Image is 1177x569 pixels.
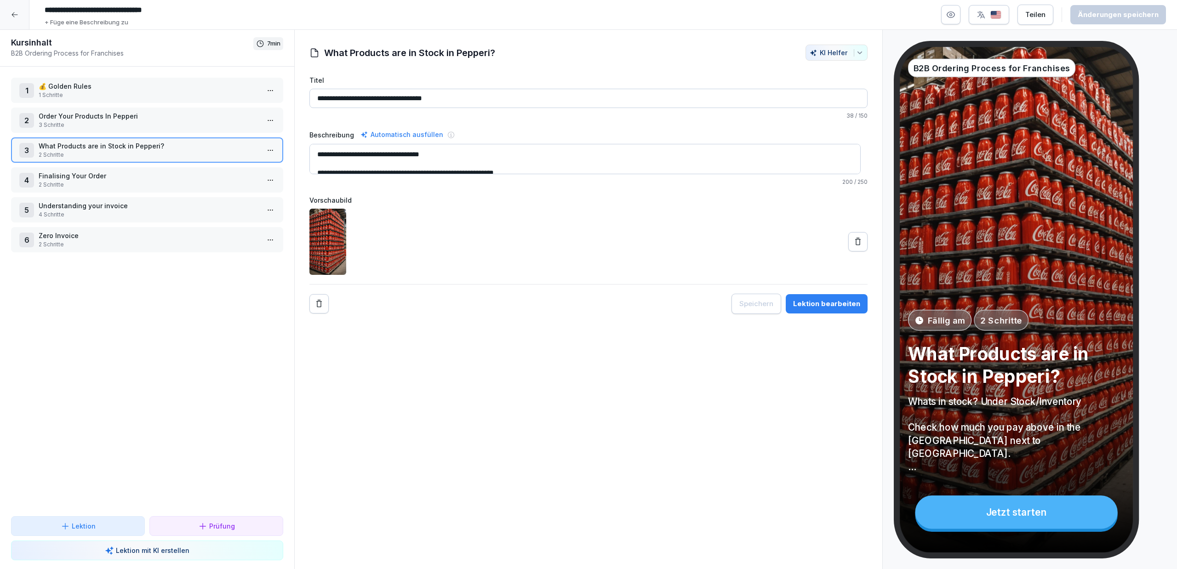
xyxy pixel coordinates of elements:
img: trwgbtl8zc0yrkhofb8497ir.png [309,209,346,275]
button: Lektion bearbeiten [786,294,868,313]
div: 2Order Your Products In Pepperi3 Schritte [11,108,283,133]
div: 1💰 Golden Rules1 Schritte [11,78,283,103]
div: Automatisch ausfüllen [359,129,445,140]
div: 2 [19,113,34,128]
div: 4 [19,173,34,188]
span: 200 [842,178,853,185]
button: Speichern [731,294,781,314]
p: / 150 [309,112,868,120]
img: us.svg [990,11,1001,19]
h1: What Products are in Stock in Pepperi? [324,46,495,60]
div: Speichern [739,299,773,309]
p: Zero Invoice [39,231,259,240]
div: Teilen [1025,10,1046,20]
div: 3 [19,143,34,158]
div: KI Helfer [810,49,863,57]
p: B2B Ordering Process for Franchises [11,48,253,58]
button: Lektion mit KI erstellen [11,541,283,560]
p: Lektion mit KI erstellen [116,546,189,555]
div: 6 [19,233,34,247]
p: 1 Schritte [39,91,259,99]
p: 7 min [267,39,280,48]
div: 1 [19,83,34,98]
p: Fällig am [928,314,965,326]
label: Titel [309,75,868,85]
p: Finalising Your Order [39,171,259,181]
button: Änderungen speichern [1070,5,1166,24]
p: 2 Schritte [981,314,1022,326]
p: Prüfung [209,521,235,531]
p: What Products are in Stock in Pepperi? [39,141,259,151]
h1: Kursinhalt [11,37,253,48]
p: 3 Schritte [39,121,259,129]
p: / 250 [309,178,868,186]
p: 💰 Golden Rules [39,81,259,91]
div: 6Zero Invoice2 Schritte [11,227,283,252]
p: B2B Ordering Process for Franchises [914,62,1070,74]
p: 4 Schritte [39,211,259,219]
button: KI Helfer [806,45,868,61]
label: Vorschaubild [309,195,868,205]
p: Order Your Products In Pepperi [39,111,259,121]
label: Beschreibung [309,130,354,140]
button: Remove [309,294,329,313]
p: 2 Schritte [39,240,259,249]
p: Understanding your invoice [39,201,259,211]
div: 5 [19,203,34,217]
div: Änderungen speichern [1078,10,1159,20]
p: Lektion [72,521,96,531]
p: Whats in stock? Under Stock/Inventory Check how much you pay above in the [GEOGRAPHIC_DATA] next ... [908,395,1125,473]
div: 3What Products are in Stock in Pepperi?2 Schritte [11,137,283,163]
span: 38 [846,112,854,119]
button: Lektion [11,516,145,536]
p: 2 Schritte [39,181,259,189]
div: 5Understanding your invoice4 Schritte [11,197,283,222]
div: Jetzt starten [915,495,1117,529]
p: What Products are in Stock in Pepperi? [908,342,1125,387]
div: Lektion bearbeiten [793,299,860,309]
button: Teilen [1017,5,1053,25]
p: 2 Schritte [39,151,259,159]
button: Prüfung [149,516,283,536]
p: + Füge eine Beschreibung zu [45,18,128,27]
div: 4Finalising Your Order2 Schritte [11,167,283,193]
